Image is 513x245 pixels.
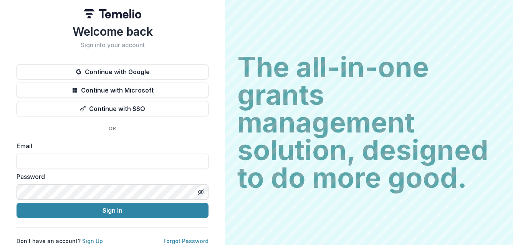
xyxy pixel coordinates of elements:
[17,64,209,79] button: Continue with Google
[82,238,103,244] a: Sign Up
[17,237,103,245] p: Don't have an account?
[17,172,204,181] label: Password
[17,41,209,49] h2: Sign into your account
[17,83,209,98] button: Continue with Microsoft
[17,25,209,38] h1: Welcome back
[195,186,207,198] button: Toggle password visibility
[84,9,141,18] img: Temelio
[17,141,204,151] label: Email
[164,238,209,244] a: Forgot Password
[17,203,209,218] button: Sign In
[17,101,209,116] button: Continue with SSO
